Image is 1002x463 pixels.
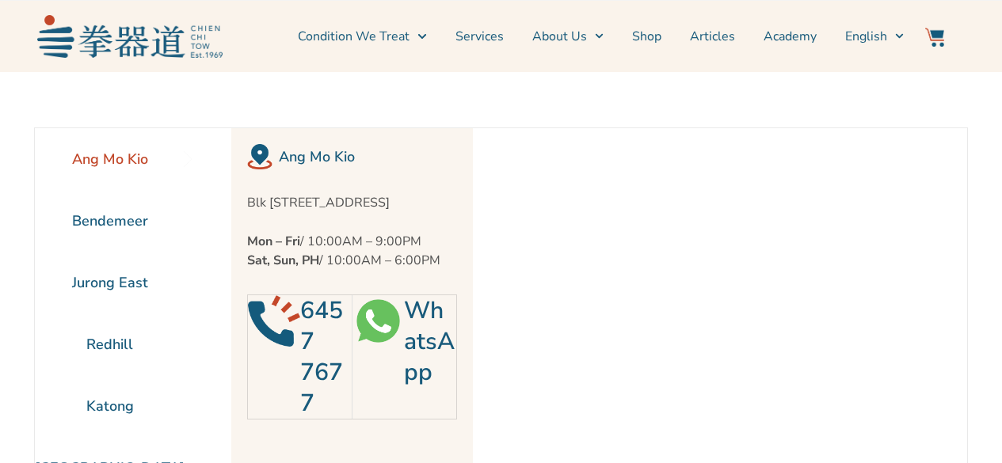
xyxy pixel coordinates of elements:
strong: Sat, Sun, PH [247,252,319,269]
a: About Us [532,17,604,56]
a: English [845,17,904,56]
a: Services [455,17,504,56]
p: / 10:00AM – 9:00PM / 10:00AM – 6:00PM [247,232,457,270]
a: Academy [764,17,817,56]
h2: Ang Mo Kio [279,146,457,168]
a: Shop [632,17,661,56]
nav: Menu [230,17,904,56]
span: English [845,27,887,46]
img: Website Icon-03 [925,28,944,47]
a: 6457 7677 [300,294,343,419]
a: Condition We Treat [298,17,426,56]
strong: Mon – Fri [247,233,300,250]
a: Articles [690,17,735,56]
a: WhatsApp [404,294,455,389]
p: Blk [STREET_ADDRESS] [247,193,457,212]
